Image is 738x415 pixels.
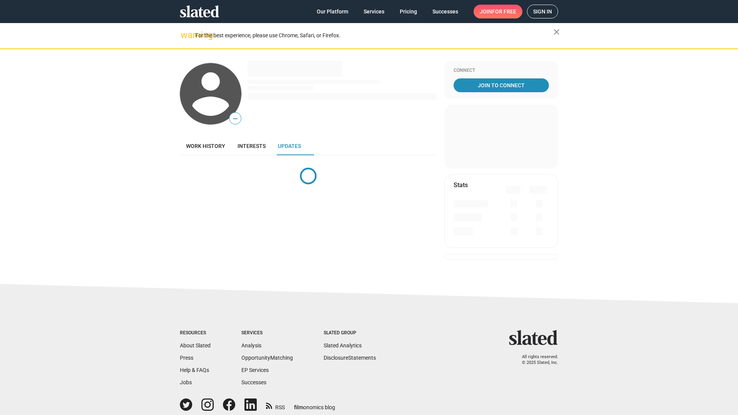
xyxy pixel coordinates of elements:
a: About Slated [180,342,211,349]
span: Join [480,5,516,18]
a: Our Platform [311,5,354,18]
div: Slated Group [324,330,376,336]
a: Help & FAQs [180,367,209,373]
a: Updates [272,137,307,155]
mat-card-title: Stats [454,181,468,189]
a: Pricing [394,5,423,18]
a: Successes [426,5,464,18]
a: EP Services [241,367,269,373]
a: Services [357,5,391,18]
a: Analysis [241,342,261,349]
span: Work history [186,143,225,149]
a: Jobs [180,379,192,385]
p: All rights reserved. © 2025 Slated, Inc. [514,354,558,365]
span: Join To Connect [455,78,547,92]
a: filmonomics blog [294,398,335,411]
span: film [294,404,303,410]
span: — [229,114,241,124]
a: Slated Analytics [324,342,362,349]
mat-icon: warning [181,30,190,40]
a: Work history [180,137,231,155]
span: Pricing [400,5,417,18]
a: Sign in [527,5,558,18]
span: Services [364,5,384,18]
a: Press [180,355,193,361]
a: Interests [231,137,272,155]
div: Resources [180,330,211,336]
a: OpportunityMatching [241,355,293,361]
mat-icon: close [552,27,561,37]
span: Our Platform [317,5,348,18]
span: Successes [432,5,458,18]
div: Services [241,330,293,336]
span: Updates [278,143,301,149]
div: Connect [454,68,549,74]
a: DisclosureStatements [324,355,376,361]
a: Joinfor free [474,5,522,18]
span: Interests [238,143,266,149]
span: for free [492,5,516,18]
a: RSS [266,399,285,411]
span: Sign in [533,5,552,18]
a: Successes [241,379,266,385]
div: For the best experience, please use Chrome, Safari, or Firefox. [195,30,553,41]
a: Join To Connect [454,78,549,92]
